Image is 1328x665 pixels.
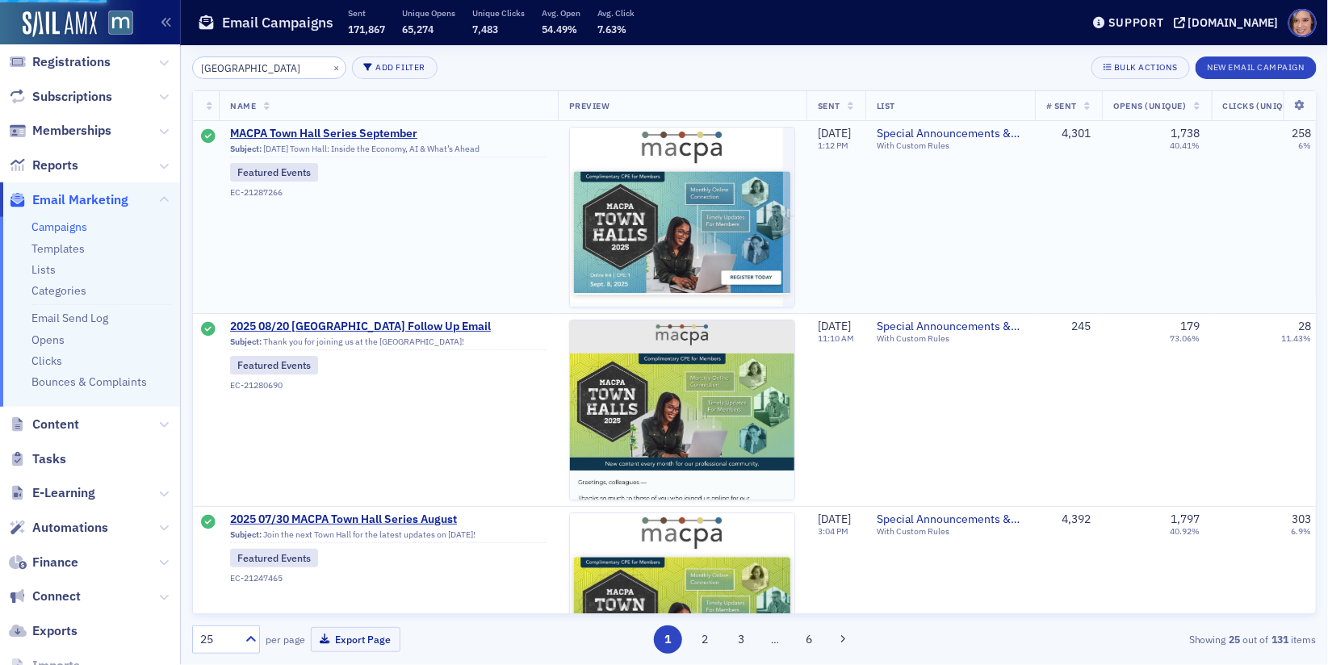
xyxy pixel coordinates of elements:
a: Reports [9,157,78,174]
a: Special Announcements & Special Event Invitations [877,320,1024,334]
span: … [765,632,787,646]
time: 1:12 PM [818,140,848,151]
span: Subject: [230,144,262,154]
div: Sent [202,129,216,145]
span: Sent [818,100,840,111]
span: Automations [32,519,108,537]
button: 2 [691,625,719,654]
button: × [329,60,344,74]
span: Registrations [32,53,111,71]
a: Exports [9,622,78,640]
span: Email Marketing [32,191,128,209]
div: 303 [1292,512,1312,527]
div: 4,301 [1046,127,1091,141]
a: Subscriptions [9,88,112,106]
span: Connect [32,588,81,605]
a: Registrations [9,53,111,71]
span: 7,483 [472,23,498,36]
a: Clicks [31,353,62,368]
span: E-Learning [32,484,95,502]
a: Special Announcements & Special Event Invitations [877,512,1024,527]
a: View Homepage [97,10,133,38]
button: Bulk Actions [1091,56,1189,79]
label: per page [266,632,305,646]
a: Content [9,416,79,433]
div: EC-21280690 [230,380,547,391]
button: 3 [727,625,756,654]
a: Finance [9,554,78,571]
button: 6 [795,625,823,654]
span: 171,867 [348,23,385,36]
a: Automations [9,519,108,537]
span: Tasks [32,450,66,468]
span: [DATE] [818,512,851,526]
div: 6.9% [1292,526,1312,537]
a: 2025 07/30 MACPA Town Hall Series August [230,512,547,527]
span: Opens (Unique) [1113,100,1186,111]
span: Profile [1288,9,1317,37]
span: Reports [32,157,78,174]
a: 2025 08/20 [GEOGRAPHIC_DATA] Follow Up Email [230,320,547,334]
div: With Custom Rules [877,526,1024,537]
span: 65,274 [402,23,434,36]
img: SailAMX [108,10,133,36]
span: Exports [32,622,78,640]
div: 245 [1046,320,1091,334]
div: With Custom Rules [877,140,1024,151]
div: Showing out of items [953,632,1317,646]
div: Sent [202,515,216,531]
div: 11.43% [1282,333,1312,344]
div: 1,797 [1171,512,1200,527]
div: 73.06% [1171,333,1200,344]
button: Add Filter [352,56,438,79]
time: 11:10 AM [818,332,854,344]
span: Subject: [230,337,262,347]
div: 4,392 [1046,512,1091,527]
a: MACPA Town Hall Series September [230,127,547,141]
div: Sent [202,322,216,338]
span: Finance [32,554,78,571]
h1: Email Campaigns [222,13,333,32]
img: SailAMX [23,11,97,37]
div: 25 [200,631,236,648]
span: List [877,100,895,111]
a: Opens [31,332,65,347]
input: Search… [192,56,346,79]
div: Join the next Town Hall for the latest updates on [DATE]! [230,529,547,544]
button: 1 [654,625,682,654]
p: Avg. Open [542,7,580,19]
div: Featured Events [230,163,318,181]
p: Avg. Click [597,7,635,19]
strong: 131 [1269,632,1292,646]
time: 3:04 PM [818,525,848,537]
div: 258 [1292,127,1312,141]
span: Name [230,100,256,111]
p: Unique Opens [402,7,455,19]
a: Tasks [9,450,66,468]
span: Memberships [32,122,111,140]
a: Campaigns [31,220,87,234]
div: 28 [1299,320,1312,334]
div: 179 [1181,320,1200,334]
span: Subject: [230,529,262,540]
a: Bounces & Complaints [31,374,147,389]
span: 7.63% [597,23,627,36]
a: Email Marketing [9,191,128,209]
button: New Email Campaign [1196,56,1317,79]
div: [DATE] Town Hall: Inside the Economy, AI & What’s Ahead [230,144,547,158]
a: Email Send Log [31,311,108,325]
p: Sent [348,7,385,19]
div: Thank you for joining us at the [GEOGRAPHIC_DATA]! [230,337,547,351]
a: Special Announcements & Special Event Invitations [877,127,1024,141]
div: 6% [1299,140,1312,151]
div: Featured Events [230,356,318,374]
span: Subscriptions [32,88,112,106]
div: EC-21247465 [230,573,547,583]
a: Templates [31,241,85,256]
a: Memberships [9,122,111,140]
span: Preview [569,100,610,111]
